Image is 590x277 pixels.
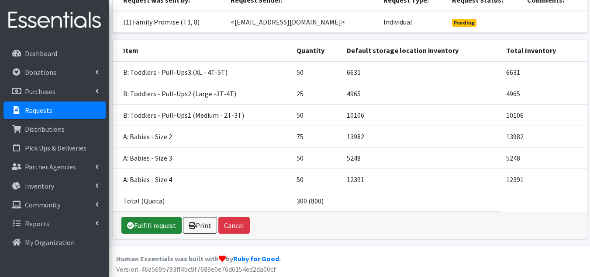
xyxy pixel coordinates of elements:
[342,126,501,147] td: 13982
[113,126,291,147] td: A: Babies - Size 2
[25,125,65,133] p: Distributions
[3,196,106,214] a: Community
[25,68,56,77] p: Donations
[25,49,57,58] p: Dashboard
[291,61,342,83] td: 50
[291,40,342,61] th: Quantity
[501,104,587,126] td: 10106
[3,45,106,62] a: Dashboard
[113,190,291,211] td: Total (Quota)
[342,147,501,168] td: 5248
[291,126,342,147] td: 75
[25,219,49,228] p: Reports
[225,11,378,33] td: <[EMAIL_ADDRESS][DOMAIN_NAME]>
[25,238,75,247] p: My Organization
[3,120,106,138] a: Distributions
[3,63,106,81] a: Donations
[291,147,342,168] td: 50
[3,6,106,35] img: HumanEssentials
[3,139,106,157] a: Pick Ups & Deliveries
[116,254,281,263] strong: Human Essentials was built with by .
[25,144,86,152] p: Pick Ups & Deliveries
[3,102,106,119] a: Requests
[501,168,587,190] td: 12391
[25,87,55,96] p: Purchases
[3,158,106,175] a: Partner Agencies
[113,83,291,104] td: B: Toddlers - Pull-Ups2 (Large -3T-4T)
[113,168,291,190] td: A: Babies - Size 4
[3,215,106,232] a: Reports
[452,19,477,27] span: Pending
[113,61,291,83] td: B: Toddlers - Pull-Ups3 (XL - 4T-5T)
[291,83,342,104] td: 25
[233,254,279,263] a: Ruby for Good
[501,83,587,104] td: 4965
[291,168,342,190] td: 50
[291,190,342,211] td: 300 (800)
[501,126,587,147] td: 13982
[25,162,76,171] p: Partner Agencies
[25,182,54,190] p: Inventory
[342,83,501,104] td: 4965
[378,11,447,33] td: Individual
[113,147,291,168] td: A: Babies - Size 3
[3,234,106,251] a: My Organization
[501,40,587,61] th: Total Inventory
[342,168,501,190] td: 12391
[113,11,225,33] td: (1) Family Promise (T1, 8)
[25,106,52,115] p: Requests
[121,217,182,234] a: Fulfill request
[291,104,342,126] td: 50
[501,147,587,168] td: 5248
[183,217,217,234] a: Print
[218,217,250,234] button: Cancel
[501,61,587,83] td: 6631
[342,61,501,83] td: 6631
[113,40,291,61] th: Item
[3,83,106,100] a: Purchases
[116,265,276,273] span: Version: 46a569b793ff4bc9f7689e0e76d6154ed2da00cf
[342,104,501,126] td: 10106
[113,104,291,126] td: B: Toddlers - Pull-Ups1 (Medium - 2T-3T)
[25,200,60,209] p: Community
[342,40,501,61] th: Default storage location inventory
[3,177,106,195] a: Inventory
